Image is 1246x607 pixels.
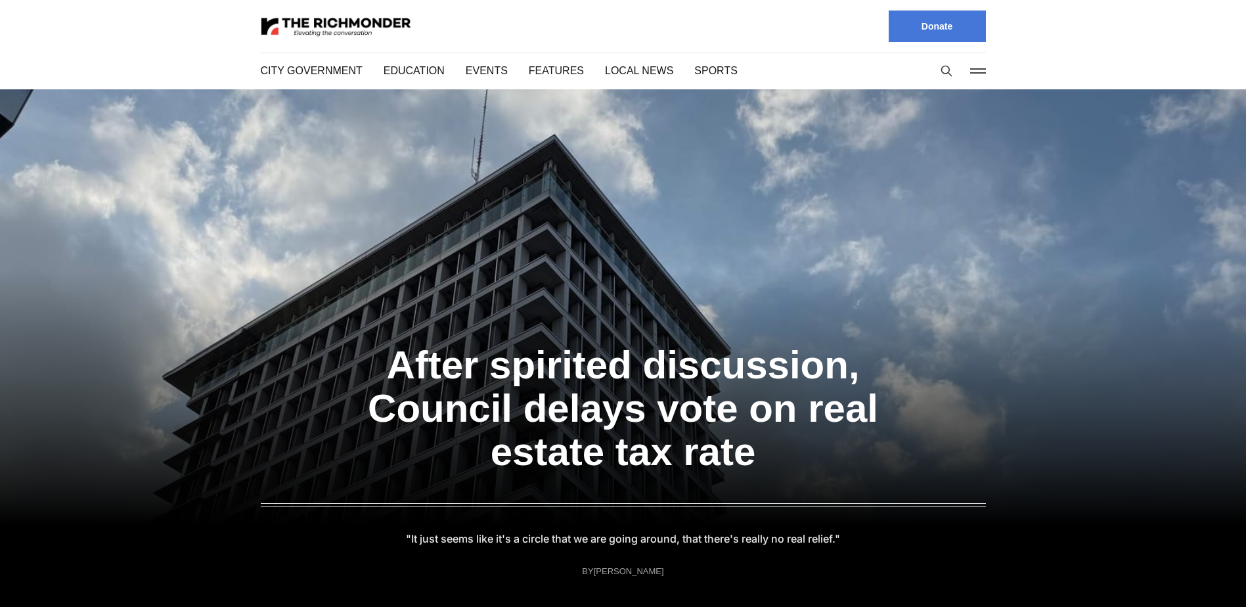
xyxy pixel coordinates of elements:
a: Donate [889,11,986,42]
p: "It just seems like it's a circle that we are going around, that there's really no real relief." [415,529,831,548]
a: Sports [680,63,721,78]
a: City Government [261,63,359,78]
a: Features [522,63,573,78]
a: After spirited discussion, Council delays vote on real estate tax rate [347,338,899,480]
img: The Richmonder [261,15,412,38]
div: By [583,566,663,576]
a: [PERSON_NAME] [592,565,663,577]
a: Education [380,63,441,78]
button: Search this site [937,61,956,81]
a: Events [462,63,501,78]
a: Local News [594,63,659,78]
iframe: portal-trigger [1135,543,1246,607]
